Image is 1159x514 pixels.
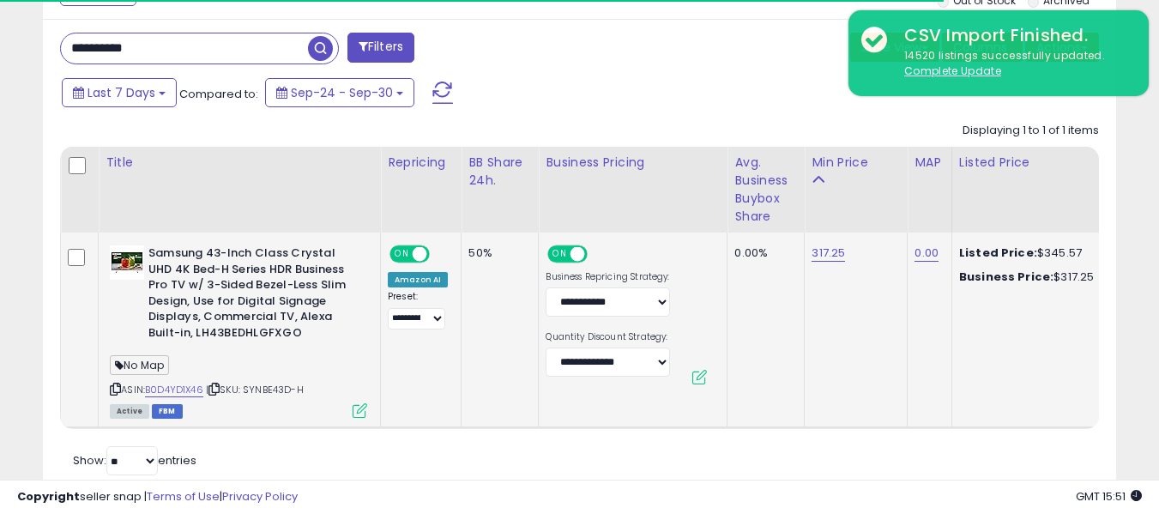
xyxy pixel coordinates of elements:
[222,488,298,505] a: Privacy Policy
[110,404,149,419] span: All listings currently available for purchase on Amazon
[734,245,791,261] div: 0.00%
[388,154,454,172] div: Repricing
[347,33,414,63] button: Filters
[291,84,393,101] span: Sep-24 - Sep-30
[1076,488,1142,505] span: 2025-10-8 15:51 GMT
[550,247,571,262] span: ON
[891,48,1136,80] div: 14520 listings successfully updated.
[812,154,900,172] div: Min Price
[468,245,525,261] div: 50%
[963,123,1099,139] div: Displaying 1 to 1 of 1 items
[959,154,1108,172] div: Listed Price
[915,154,945,172] div: MAP
[265,78,414,107] button: Sep-24 - Sep-30
[915,245,939,262] a: 0.00
[110,355,169,375] span: No Map
[88,84,155,101] span: Last 7 Days
[959,245,1102,261] div: $345.57
[585,247,613,262] span: OFF
[62,78,177,107] button: Last 7 Days
[388,291,448,330] div: Preset:
[152,404,183,419] span: FBM
[206,383,304,396] span: | SKU: SYNBE43D-H
[145,383,203,397] a: B0D4YD1X46
[17,488,80,505] strong: Copyright
[546,331,670,343] label: Quantity Discount Strategy:
[468,154,531,190] div: BB Share 24h.
[959,245,1037,261] b: Listed Price:
[546,154,720,172] div: Business Pricing
[110,245,367,416] div: ASIN:
[427,247,455,262] span: OFF
[148,245,357,345] b: Samsung 43-Inch Class Crystal UHD 4K Bed-H Series HDR Business Pro TV w/ 3-Sided Bezel-Less Slim ...
[17,489,298,505] div: seller snap | |
[959,269,1102,285] div: $317.25
[391,247,413,262] span: ON
[106,154,373,172] div: Title
[734,154,797,226] div: Avg. Business Buybox Share
[388,272,448,287] div: Amazon AI
[959,269,1053,285] b: Business Price:
[73,452,196,469] span: Show: entries
[812,245,845,262] a: 317.25
[110,245,144,280] img: 41QwK-prX7L._SL40_.jpg
[904,63,1001,78] u: Complete Update
[891,23,1136,48] div: CSV Import Finished.
[546,271,670,283] label: Business Repricing Strategy:
[179,86,258,102] span: Compared to:
[147,488,220,505] a: Terms of Use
